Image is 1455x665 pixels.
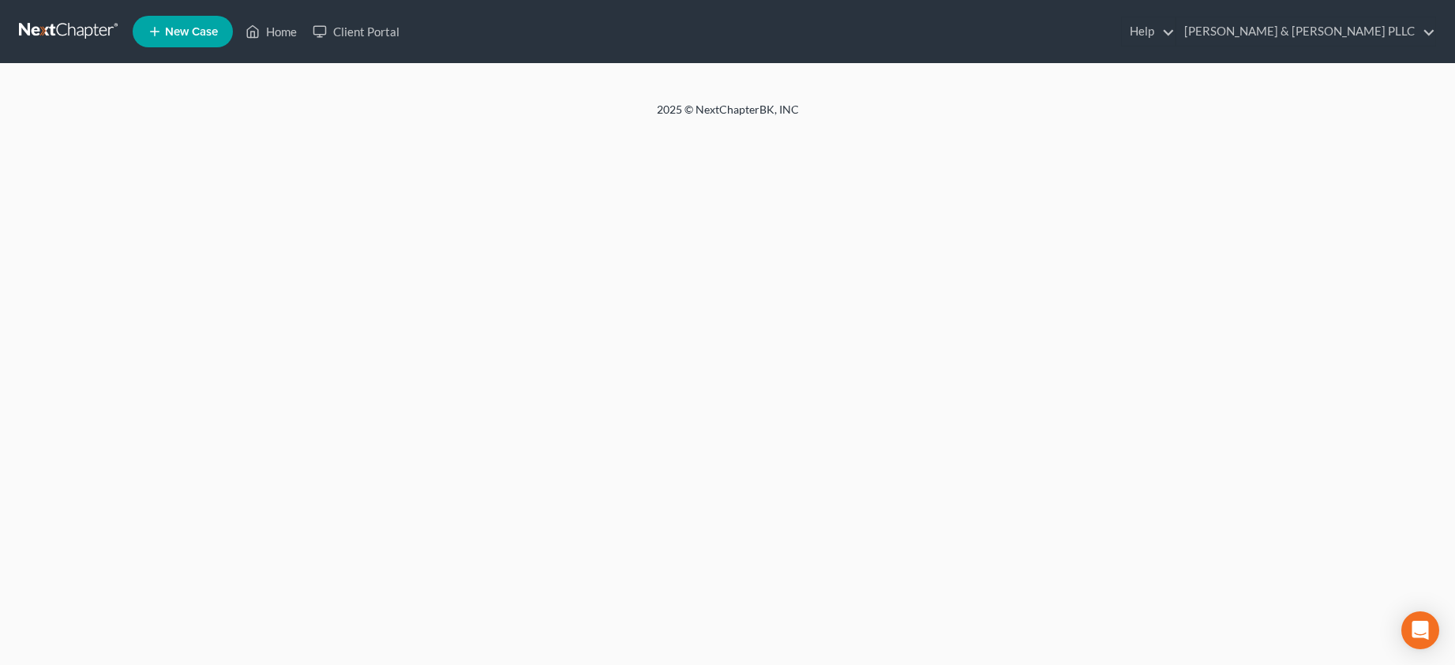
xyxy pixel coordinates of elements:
div: Open Intercom Messenger [1401,611,1439,649]
a: Help [1122,17,1175,46]
a: Client Portal [305,17,407,46]
a: [PERSON_NAME] & [PERSON_NAME] PLLC [1176,17,1435,46]
new-legal-case-button: New Case [133,16,233,47]
div: 2025 © NextChapterBK, INC [278,102,1178,130]
a: Home [238,17,305,46]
